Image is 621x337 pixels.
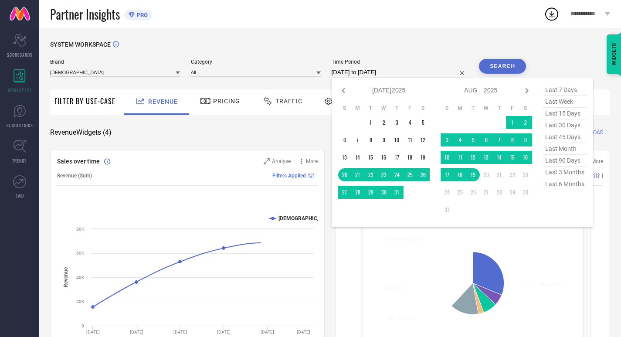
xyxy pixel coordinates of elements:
text: : 11.9 % [388,316,414,321]
span: Sales over time [57,158,100,165]
td: Wed Jul 02 2025 [377,116,390,129]
span: last week [543,96,587,108]
span: More [306,158,318,164]
span: last 6 months [543,178,587,190]
td: Fri Aug 22 2025 [506,168,519,181]
td: Sun Jul 13 2025 [338,151,351,164]
span: last 7 days [543,84,587,96]
span: last month [543,143,587,155]
td: Thu Jul 17 2025 [390,151,404,164]
text: 20K [76,299,85,304]
span: WORKSPACE [8,87,32,93]
th: Monday [351,105,364,112]
text: [DATE] [297,330,310,334]
text: : 23.9 % [383,237,423,242]
span: SYSTEM WORKSPACE [50,41,111,48]
th: Sunday [441,105,454,112]
td: Wed Aug 06 2025 [480,133,493,146]
span: More [591,158,603,164]
td: Thu Jul 10 2025 [390,133,404,146]
td: Wed Jul 09 2025 [377,133,390,146]
span: | [602,173,603,179]
span: Filter By Use-Case [54,96,115,106]
td: Mon Aug 11 2025 [454,151,467,164]
td: Tue Aug 26 2025 [467,186,480,199]
td: Fri Aug 15 2025 [506,151,519,164]
td: Wed Aug 13 2025 [480,151,493,164]
td: Mon Jul 28 2025 [351,186,364,199]
span: last 90 days [543,155,587,167]
td: Tue Jul 29 2025 [364,186,377,199]
span: Filters Applied [272,173,306,179]
td: Fri Aug 01 2025 [506,116,519,129]
text: : 50.3 % [540,282,564,287]
tspan: Tier 2 [383,286,393,291]
td: Sun Aug 31 2025 [441,203,454,216]
td: Tue Jul 15 2025 [364,151,377,164]
tspan: Metro [540,282,550,287]
td: Sun Jul 06 2025 [338,133,351,146]
span: Revenue (Sum) [57,173,92,179]
span: Partner Insights [50,5,120,23]
span: last 15 days [543,108,587,119]
td: Mon Aug 25 2025 [454,186,467,199]
td: Sat Aug 23 2025 [519,168,532,181]
tspan: Revenue [63,267,69,287]
span: Revenue Widgets ( 4 ) [50,128,112,137]
svg: Zoom [264,158,270,164]
td: Sat Jul 12 2025 [417,133,430,146]
span: Analyse [272,158,291,164]
td: Wed Jul 23 2025 [377,168,390,181]
td: Fri Jul 11 2025 [404,133,417,146]
text: 0 [81,323,84,328]
td: Sat Aug 02 2025 [519,116,532,129]
th: Saturday [519,105,532,112]
span: last 30 days [543,119,587,131]
td: Sun Aug 10 2025 [441,151,454,164]
span: PRO [135,12,148,18]
span: Pricing [213,98,240,105]
th: Wednesday [377,105,390,112]
td: Wed Jul 16 2025 [377,151,390,164]
td: Thu Jul 03 2025 [390,116,404,129]
td: Sat Jul 05 2025 [417,116,430,129]
div: Open download list [544,6,560,22]
td: Fri Jul 04 2025 [404,116,417,129]
span: FWD [16,193,24,199]
tspan: Tier 3 & Others [383,237,409,242]
td: Sat Aug 30 2025 [519,186,532,199]
td: Mon Jul 21 2025 [351,168,364,181]
td: Wed Aug 20 2025 [480,168,493,181]
th: Saturday [417,105,430,112]
th: Tuesday [467,105,480,112]
td: Sat Aug 16 2025 [519,151,532,164]
span: TRENDS [12,157,27,164]
tspan: Tier 1B [388,316,400,321]
button: Search [479,59,526,74]
span: last 45 days [543,131,587,143]
text: [DATE] [86,330,100,334]
text: 80K [76,227,85,231]
td: Tue Aug 05 2025 [467,133,480,146]
td: Sun Jul 20 2025 [338,168,351,181]
td: Fri Aug 08 2025 [506,133,519,146]
td: Mon Aug 18 2025 [454,168,467,181]
td: Sat Aug 09 2025 [519,133,532,146]
td: Thu Aug 07 2025 [493,133,506,146]
td: Thu Aug 21 2025 [493,168,506,181]
span: last 3 months [543,167,587,178]
td: Fri Jul 25 2025 [404,168,417,181]
span: Revenue [148,98,178,105]
td: Tue Jul 22 2025 [364,168,377,181]
span: Category [191,59,321,65]
th: Monday [454,105,467,112]
td: Fri Jul 18 2025 [404,151,417,164]
text: [DATE] [261,330,274,334]
td: Sat Jul 19 2025 [417,151,430,164]
td: Thu Jul 31 2025 [390,186,404,199]
span: Brand [50,59,180,65]
span: Traffic [275,98,302,105]
text: [DEMOGRAPHIC_DATA] [278,215,333,221]
th: Thursday [493,105,506,112]
td: Mon Aug 04 2025 [454,133,467,146]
